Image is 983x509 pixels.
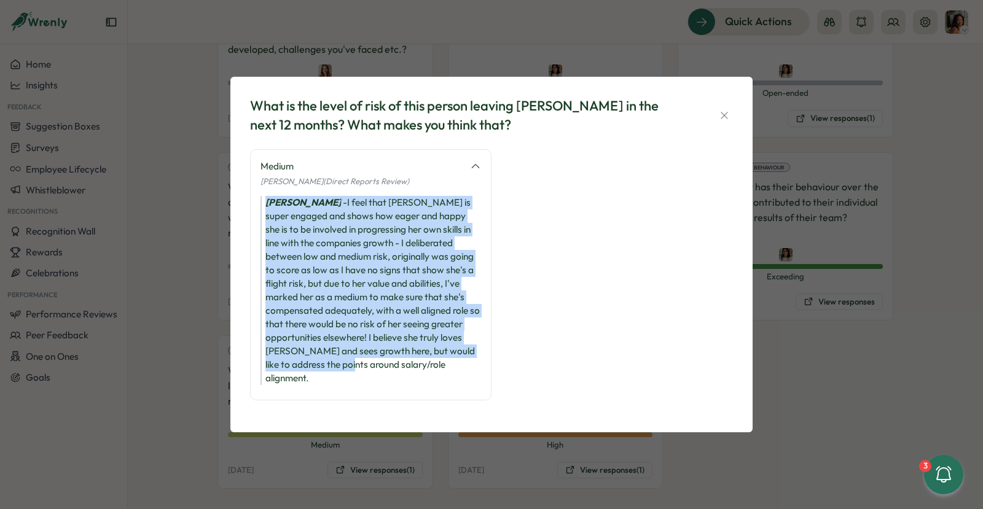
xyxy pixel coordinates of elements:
button: 3 [924,455,963,494]
i: [PERSON_NAME] [265,196,341,208]
div: Medium [260,160,463,173]
div: 3 [919,460,931,472]
div: What is the level of risk of this person leaving [PERSON_NAME] in the next 12 months? What makes ... [250,96,686,134]
span: [PERSON_NAME] (Direct Reports Review) [260,176,409,186]
div: - I feel that [PERSON_NAME] is super engaged and shows how eager and happy she is to be involved ... [260,196,481,385]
